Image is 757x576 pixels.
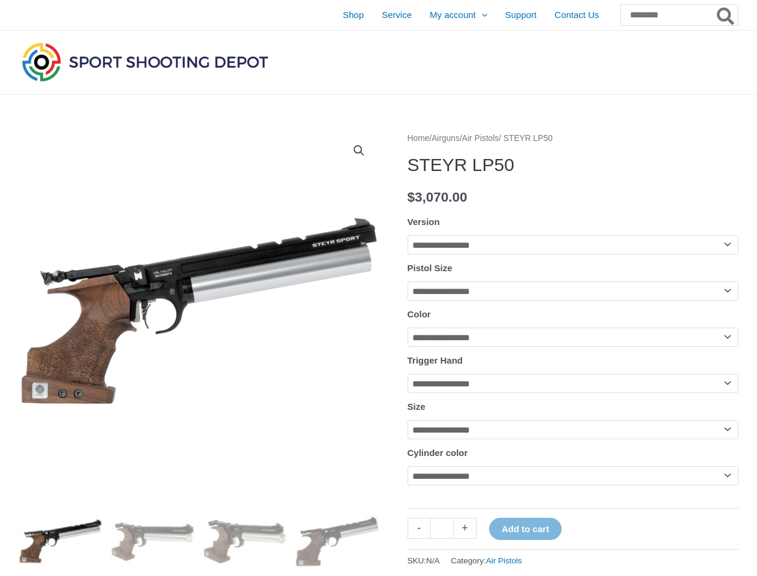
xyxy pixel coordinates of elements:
[19,131,379,491] img: STEYR LP50
[408,131,738,146] nav: Breadcrumb
[408,190,415,205] span: $
[432,134,460,143] a: Airguns
[426,556,440,565] span: N/A
[408,355,463,365] label: Trigger Hand
[489,518,562,540] button: Add to cart
[451,553,522,568] span: Category:
[430,518,454,539] input: Product quantity
[408,154,738,176] h1: STEYR LP50
[408,217,440,227] label: Version
[348,140,370,161] a: View full-screen image gallery
[408,263,453,273] label: Pistol Size
[486,556,522,565] a: Air Pistols
[714,5,738,25] button: Search
[408,134,430,143] a: Home
[19,40,271,84] img: Sport Shooting Depot
[462,134,499,143] a: Air Pistols
[408,190,468,205] bdi: 3,070.00
[454,518,476,539] a: +
[408,401,426,412] label: Size
[408,309,431,319] label: Color
[408,518,430,539] a: -
[408,448,468,458] label: Cylinder color
[408,553,440,568] span: SKU:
